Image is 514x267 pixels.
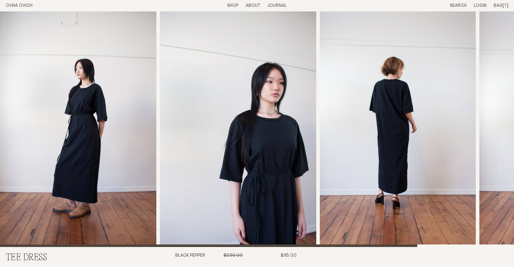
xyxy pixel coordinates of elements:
img: Tee Dress [320,11,476,247]
span: [1] [503,3,508,8]
a: Shop [227,3,238,8]
a: Login [474,3,487,8]
a: Journal [267,3,287,8]
a: Home [6,3,32,8]
span: $85.00 [281,253,297,258]
img: Tee Dress [160,11,316,247]
h2: Tee Dress [6,253,127,263]
div: 2 / 4 [160,11,316,247]
span: $239.00 [223,253,243,258]
summary: About [246,3,260,9]
span: Bag [494,3,503,8]
div: 3 / 4 [320,11,476,247]
a: Search [450,3,467,8]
